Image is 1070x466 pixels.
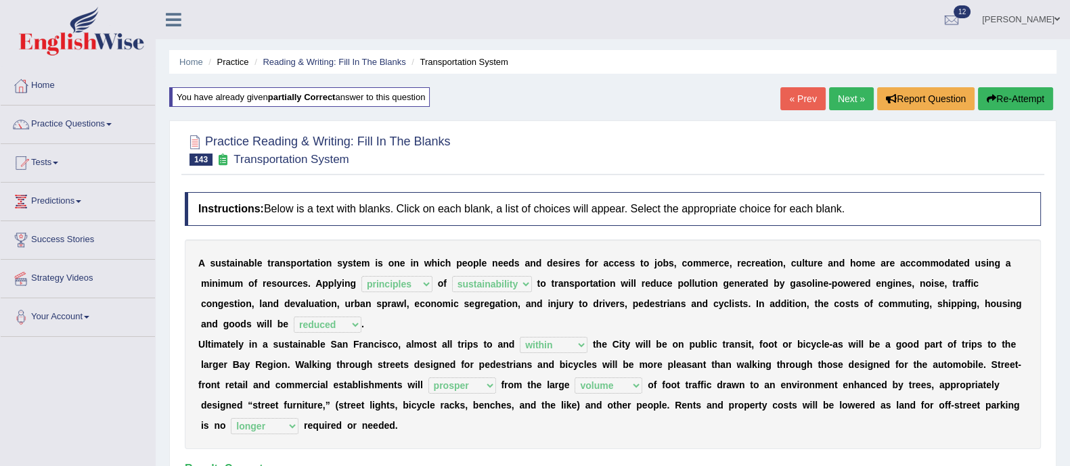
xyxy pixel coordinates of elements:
b: e [223,298,229,309]
b: p [575,278,581,289]
b: t [598,278,602,289]
b: o [326,298,332,309]
b: partially correct [268,92,336,102]
b: e [257,258,263,269]
b: i [410,258,413,269]
b: a [603,258,608,269]
b: u [344,298,351,309]
b: i [218,278,221,289]
b: h [445,258,451,269]
b: o [644,258,650,269]
b: a [229,258,235,269]
b: d [865,278,871,289]
h4: Below is a text with blanks. Click on each blank, a list of choices will appear. Select the appro... [185,192,1041,226]
small: Transportation System [233,153,349,166]
b: f [964,278,968,289]
b: t [754,278,757,289]
b: i [209,278,212,289]
b: o [806,278,812,289]
b: c [292,278,298,289]
b: n [818,278,824,289]
a: Your Account [1,298,155,332]
b: d [547,258,553,269]
b: r [566,258,569,269]
b: i [628,278,631,289]
b: r [303,258,306,269]
b: w [621,278,628,289]
b: t [234,298,238,309]
b: d [839,258,845,269]
b: p [291,258,297,269]
b: - [828,278,832,289]
b: o [277,278,283,289]
b: f [443,278,447,289]
b: g [790,278,796,289]
b: , [674,258,677,269]
b: e [851,278,856,289]
b: n [989,258,995,269]
b: o [248,278,254,289]
b: c [440,258,445,269]
b: e [876,278,881,289]
b: g [994,258,1000,269]
b: e [619,258,625,269]
b: r [751,258,755,269]
b: w [843,278,851,289]
b: s [906,278,912,289]
b: t [537,278,540,289]
b: r [263,278,266,289]
b: n [212,298,218,309]
b: b [774,278,780,289]
b: A [198,258,205,269]
b: g [351,278,357,289]
b: r [594,258,598,269]
b: f [585,258,589,269]
b: m [221,278,229,289]
b: a [749,278,754,289]
b: e [823,278,828,289]
b: i [971,278,973,289]
small: Exam occurring question [216,154,230,166]
b: n [777,258,783,269]
b: i [437,258,440,269]
b: m [201,278,209,289]
b: c [746,258,751,269]
b: l [479,258,482,269]
b: o [467,258,473,269]
b: o [837,278,843,289]
a: Tests [1,144,155,178]
b: n [267,298,273,309]
button: Report Question [877,87,975,110]
b: s [981,258,986,269]
b: n [833,258,839,269]
b: n [413,258,419,269]
b: s [210,258,215,269]
b: s [229,298,234,309]
b: r [642,278,645,289]
b: r [271,258,274,269]
b: l [254,258,257,269]
b: d [273,298,280,309]
b: a [761,258,766,269]
b: e [901,278,907,289]
b: , [944,278,947,289]
b: , [730,258,732,269]
b: s [337,258,342,269]
b: m [922,258,930,269]
b: n [920,278,926,289]
b: t [319,298,323,309]
b: , [912,278,914,289]
b: s [629,258,635,269]
b: s [801,278,807,289]
b: o [206,298,213,309]
b: t [952,278,956,289]
a: « Prev [780,87,825,110]
b: e [724,258,730,269]
b: e [939,278,945,289]
b: s [286,258,291,269]
b: a [1006,258,1011,269]
b: r [737,258,740,269]
b: . [308,278,311,289]
b: l [692,278,694,289]
b: m [701,258,709,269]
